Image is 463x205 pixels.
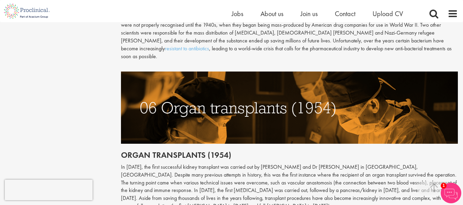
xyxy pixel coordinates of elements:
a: Contact [335,9,355,18]
img: Chatbot [441,183,461,203]
span: 1 [441,183,447,189]
p: [PERSON_NAME] [MEDICAL_DATA], the world’s first antibiotic, completely revolutionised the war aga... [121,6,458,61]
a: resistant to antibiotics [165,45,209,52]
a: Upload CV [373,9,403,18]
h2: Organ transplants (1954) [121,151,458,159]
a: Jobs [232,9,243,18]
iframe: reCAPTCHA [5,180,93,200]
a: About us [260,9,283,18]
a: Join us [301,9,318,18]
